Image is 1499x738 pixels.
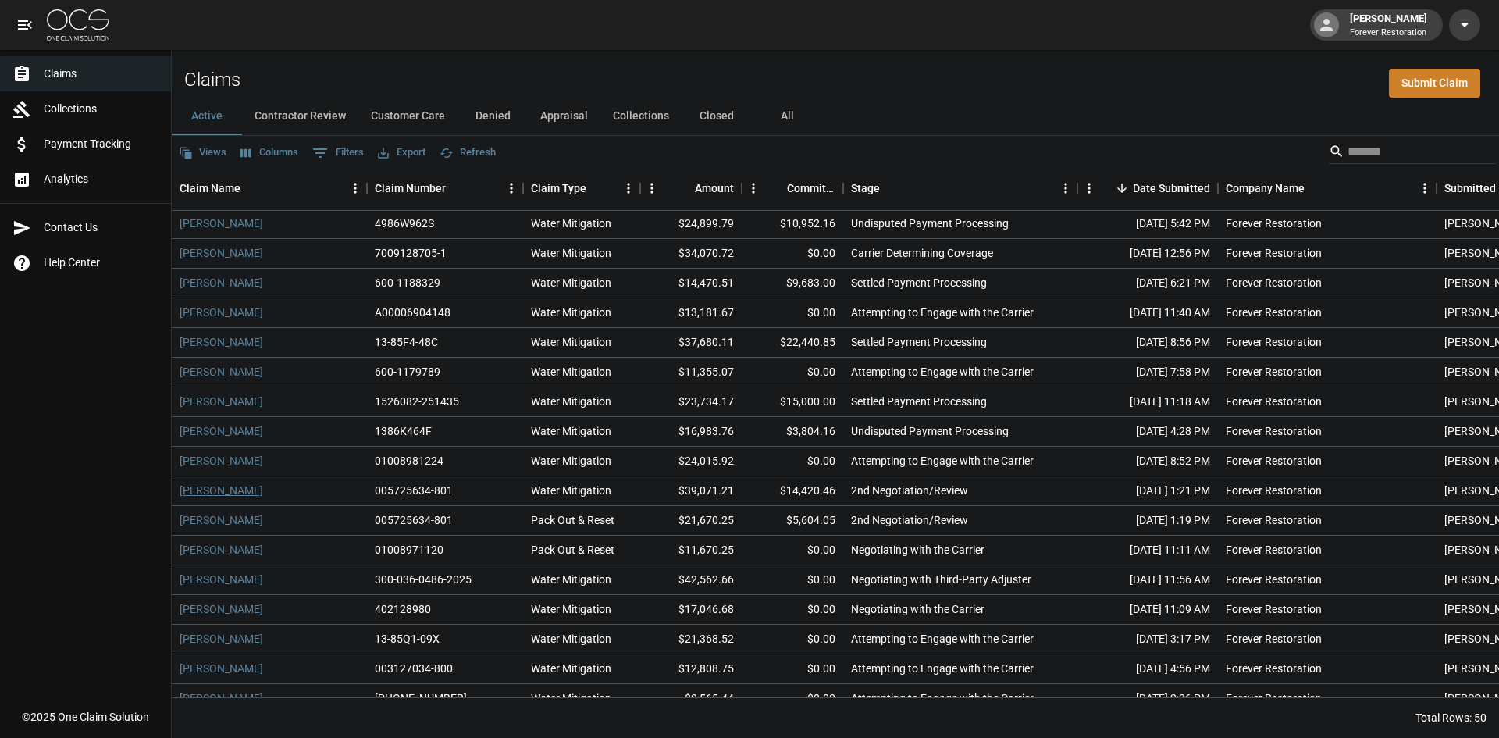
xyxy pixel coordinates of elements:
button: Sort [586,177,608,199]
div: $0.00 [742,565,843,595]
div: Claim Name [172,166,367,210]
div: 13-85Q1-09X [375,631,440,647]
div: [PERSON_NAME] [1344,11,1433,39]
button: Denied [458,98,528,135]
div: [DATE] 8:56 PM [1077,328,1218,358]
div: [DATE] 4:56 PM [1077,654,1218,684]
a: [PERSON_NAME] [180,364,263,380]
div: Settled Payment Processing [851,275,987,291]
div: Date Submitted [1133,166,1210,210]
div: Forever Restoration [1226,364,1322,380]
div: Forever Restoration [1226,572,1322,587]
div: $0.00 [742,536,843,565]
div: Forever Restoration [1226,483,1322,498]
div: $11,670.25 [640,536,742,565]
div: $3,804.16 [742,417,843,447]
div: $14,420.46 [742,476,843,506]
div: Forever Restoration [1226,601,1322,617]
div: Date Submitted [1077,166,1218,210]
div: © 2025 One Claim Solution [22,709,149,725]
button: Menu [1054,176,1077,200]
div: $37,680.11 [640,328,742,358]
div: Amount [695,166,734,210]
a: [PERSON_NAME] [180,483,263,498]
div: Carrier Determining Coverage [851,245,993,261]
button: Active [172,98,242,135]
div: [DATE] 11:09 AM [1077,595,1218,625]
button: Menu [500,176,523,200]
div: $9,565.44 [640,684,742,714]
div: Claim Number [375,166,446,210]
div: 01008981224 [375,453,443,469]
a: [PERSON_NAME] [180,394,263,409]
div: $42,562.66 [640,565,742,595]
div: 2nd Negotiation/Review [851,512,968,528]
button: Appraisal [528,98,600,135]
div: $10,952.16 [742,209,843,239]
div: 005725634-801 [375,483,453,498]
div: Claim Type [523,166,640,210]
div: Forever Restoration [1226,631,1322,647]
div: $34,070.72 [640,239,742,269]
button: Menu [1077,176,1101,200]
a: [PERSON_NAME] [180,631,263,647]
div: Forever Restoration [1226,334,1322,350]
div: Stage [851,166,880,210]
img: ocs-logo-white-transparent.png [47,9,109,41]
div: Forever Restoration [1226,690,1322,706]
button: Views [175,141,230,165]
button: All [752,98,822,135]
button: Sort [446,177,468,199]
div: Settled Payment Processing [851,394,987,409]
div: [DATE] 11:11 AM [1077,536,1218,565]
div: Forever Restoration [1226,661,1322,676]
div: $0.00 [742,239,843,269]
div: Settled Payment Processing [851,334,987,350]
div: Negotiating with the Carrier [851,601,984,617]
div: $24,015.92 [640,447,742,476]
div: $39,071.21 [640,476,742,506]
div: $12,808.75 [640,654,742,684]
div: Forever Restoration [1226,216,1322,231]
div: $21,368.52 [640,625,742,654]
div: $0.00 [742,654,843,684]
div: $0.00 [742,358,843,387]
div: [DATE] 4:28 PM [1077,417,1218,447]
div: Committed Amount [742,166,843,210]
div: $24,899.79 [640,209,742,239]
div: Attempting to Engage with the Carrier [851,631,1034,647]
div: [DATE] 1:19 PM [1077,506,1218,536]
div: Water Mitigation [531,334,611,350]
div: Attempting to Engage with the Carrier [851,305,1034,320]
div: Water Mitigation [531,453,611,469]
div: 005725634-801 [375,512,453,528]
div: Forever Restoration [1226,453,1322,469]
div: 1386K464F [375,423,432,439]
div: $15,000.00 [742,387,843,417]
div: Undisputed Payment Processing [851,216,1009,231]
div: Water Mitigation [531,690,611,706]
div: Water Mitigation [531,601,611,617]
div: Undisputed Payment Processing [851,423,1009,439]
div: Claim Number [367,166,523,210]
a: [PERSON_NAME] [180,661,263,676]
div: Water Mitigation [531,631,611,647]
span: Claims [44,66,158,82]
div: Water Mitigation [531,216,611,231]
div: $0.00 [742,684,843,714]
span: Contact Us [44,219,158,236]
div: [DATE] 11:40 AM [1077,298,1218,328]
div: 300-036-0486-2025 [375,572,472,587]
div: Water Mitigation [531,305,611,320]
div: 003127034-800 [375,661,453,676]
div: Forever Restoration [1226,245,1322,261]
p: Forever Restoration [1350,27,1427,40]
a: [PERSON_NAME] [180,690,263,706]
a: [PERSON_NAME] [180,572,263,587]
div: [DATE] 11:18 AM [1077,387,1218,417]
button: Export [374,141,429,165]
div: $16,983.76 [640,417,742,447]
button: Contractor Review [242,98,358,135]
div: Company Name [1226,166,1305,210]
div: 600-1179789 [375,364,440,380]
